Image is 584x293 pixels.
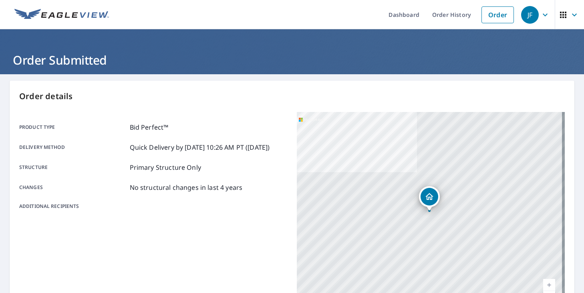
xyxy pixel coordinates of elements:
[481,6,514,23] a: Order
[521,6,539,24] div: JF
[10,52,574,68] h1: Order Submitted
[19,90,565,102] p: Order details
[19,122,127,132] p: Product type
[19,163,127,172] p: Structure
[130,183,243,192] p: No structural changes in last 4 years
[130,122,169,132] p: Bid Perfect™
[543,279,555,291] a: Current Level 17, Zoom In
[130,163,201,172] p: Primary Structure Only
[19,203,127,210] p: Additional recipients
[19,142,127,152] p: Delivery method
[419,186,440,211] div: Dropped pin, building 1, Residential property, 326 W Armstrong Dr Fountainville, PA 18923
[130,142,270,152] p: Quick Delivery by [DATE] 10:26 AM PT ([DATE])
[19,183,127,192] p: Changes
[14,9,109,21] img: EV Logo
